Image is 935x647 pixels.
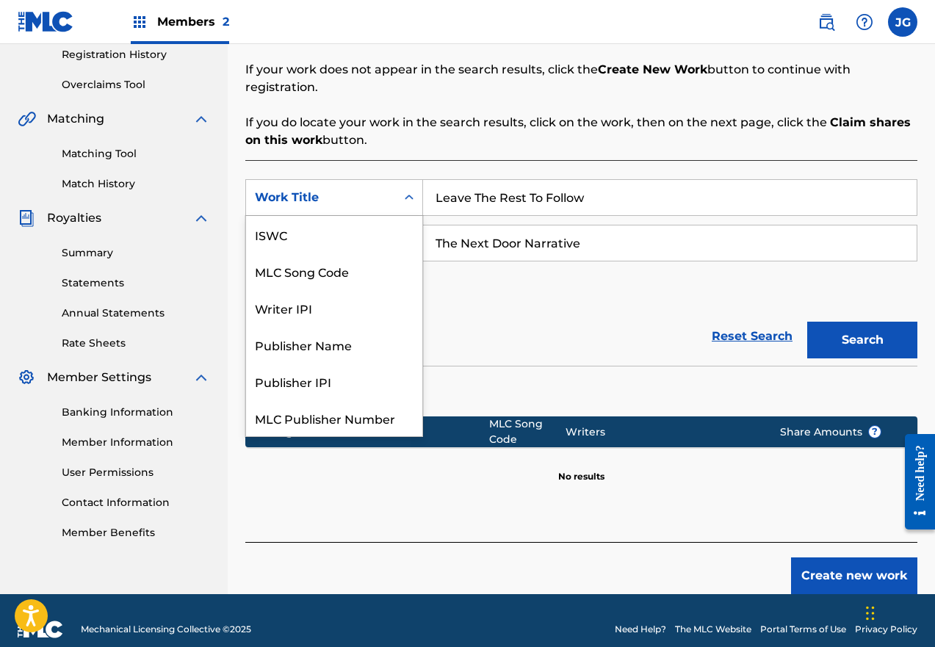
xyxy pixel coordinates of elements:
iframe: Resource Center [894,422,935,541]
p: If your work does not appear in the search results, click the button to continue with registration. [245,61,917,96]
strong: Create New Work [598,62,707,76]
a: Member Benefits [62,525,210,541]
a: Reset Search [704,320,800,353]
span: Members [157,13,229,30]
a: Statements [62,275,210,291]
a: User Permissions [62,465,210,480]
a: Overclaims Tool [62,77,210,93]
span: Royalties [47,209,101,227]
img: expand [192,110,210,128]
img: Royalties [18,209,35,227]
img: expand [192,209,210,227]
div: User Menu [888,7,917,37]
img: Top Rightsholders [131,13,148,31]
a: Need Help? [615,623,666,636]
button: Create new work [791,557,917,594]
img: MLC Logo [18,11,74,32]
img: expand [192,369,210,386]
a: Member Information [62,435,210,450]
div: MLC Song Code [246,253,422,289]
span: ? [869,426,881,438]
img: Matching [18,110,36,128]
a: Summary [62,245,210,261]
span: 2 [223,15,229,29]
a: Public Search [812,7,841,37]
a: Privacy Policy [855,623,917,636]
a: Registration History [62,47,210,62]
div: ISWC [246,216,422,253]
img: logo [18,621,63,638]
div: Help [850,7,879,37]
img: Member Settings [18,369,35,386]
div: Publisher IPI [246,363,422,400]
span: Mechanical Licensing Collective © 2025 [81,623,251,636]
div: Writer IPI [246,289,422,326]
div: Drag [866,591,875,635]
a: Match History [62,176,210,192]
a: Matching Tool [62,146,210,162]
div: Work Title [255,189,387,206]
span: Matching [47,110,104,128]
a: Portal Terms of Use [760,623,846,636]
a: Annual Statements [62,306,210,321]
p: If you do locate your work in the search results, click on the work, then on the next page, click... [245,114,917,149]
a: Rate Sheets [62,336,210,351]
div: Writers [566,424,757,440]
span: Share Amounts [780,424,881,440]
img: help [856,13,873,31]
a: The MLC Website [675,623,751,636]
span: Member Settings [47,369,151,386]
iframe: Chat Widget [862,576,935,647]
img: search [817,13,835,31]
form: Search Form [245,179,917,366]
div: MLC Song Code [489,416,566,447]
a: Banking Information [62,405,210,420]
button: Search [807,322,917,358]
div: MLC Publisher Number [246,400,422,436]
div: Publisher Name [246,326,422,363]
a: Contact Information [62,495,210,510]
p: No results [558,452,604,483]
